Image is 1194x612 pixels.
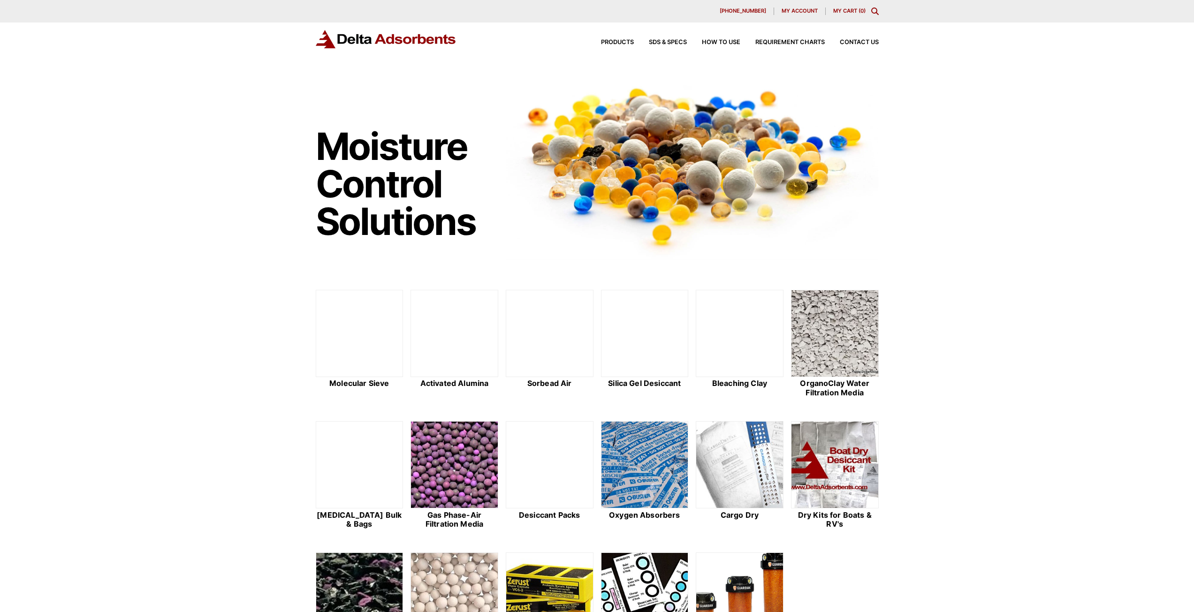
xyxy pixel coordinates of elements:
a: OrganoClay Water Filtration Media [791,290,879,399]
a: [PHONE_NUMBER] [712,8,774,15]
a: Bleaching Clay [696,290,783,399]
span: How to Use [702,39,740,45]
a: Molecular Sieve [316,290,403,399]
a: My Cart (0) [833,8,866,14]
h1: Moisture Control Solutions [316,128,497,240]
span: 0 [860,8,864,14]
a: Gas Phase-Air Filtration Media [411,421,498,530]
a: Desiccant Packs [506,421,593,530]
h2: Molecular Sieve [316,379,403,388]
a: [MEDICAL_DATA] Bulk & Bags [316,421,403,530]
h2: Desiccant Packs [506,511,593,520]
a: Cargo Dry [696,421,783,530]
h2: Silica Gel Desiccant [601,379,689,388]
h2: Bleaching Clay [696,379,783,388]
h2: [MEDICAL_DATA] Bulk & Bags [316,511,403,529]
a: Products [586,39,634,45]
span: SDS & SPECS [649,39,687,45]
h2: Activated Alumina [411,379,498,388]
div: Toggle Modal Content [871,8,879,15]
a: My account [774,8,826,15]
h2: Dry Kits for Boats & RV's [791,511,879,529]
a: Requirement Charts [740,39,825,45]
span: Products [601,39,634,45]
a: SDS & SPECS [634,39,687,45]
img: Delta Adsorbents [316,30,456,48]
span: [PHONE_NUMBER] [720,8,766,14]
h2: Cargo Dry [696,511,783,520]
h2: Gas Phase-Air Filtration Media [411,511,498,529]
span: My account [782,8,818,14]
h2: Oxygen Absorbers [601,511,689,520]
a: Activated Alumina [411,290,498,399]
a: Contact Us [825,39,879,45]
a: Silica Gel Desiccant [601,290,689,399]
span: Contact Us [840,39,879,45]
span: Requirement Charts [755,39,825,45]
h2: OrganoClay Water Filtration Media [791,379,879,397]
a: How to Use [687,39,740,45]
a: Sorbead Air [506,290,593,399]
a: Dry Kits for Boats & RV's [791,421,879,530]
a: Oxygen Absorbers [601,421,689,530]
img: Image [506,71,879,260]
h2: Sorbead Air [506,379,593,388]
